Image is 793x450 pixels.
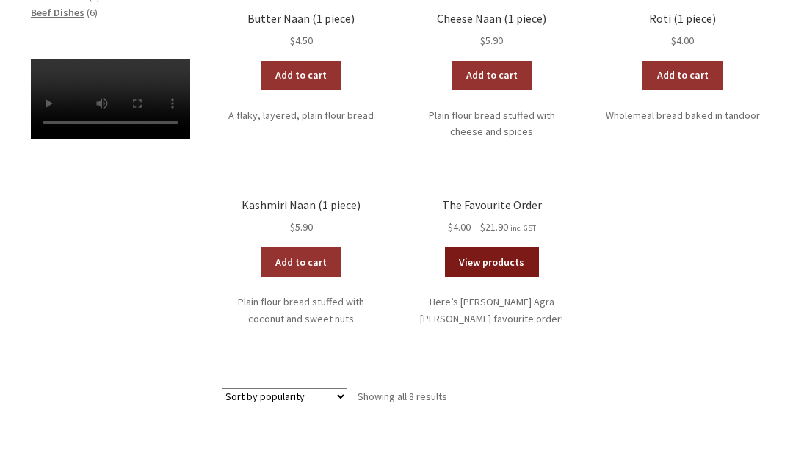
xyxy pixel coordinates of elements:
bdi: 4.00 [448,220,471,233]
span: $ [448,220,453,233]
span: $ [290,34,295,47]
a: Add to cart: “Butter Naan (1 piece)” [261,61,341,90]
h2: Kashmiri Naan (1 piece) [222,198,381,212]
a: Add to cart: “Kashmiri Naan (1 piece)” [261,247,341,277]
a: Cheese Naan (1 piece) $5.90 [413,12,572,49]
a: Roti (1 piece) $4.00 [604,12,763,49]
p: Plain flour bread stuffed with cheese and spices [413,107,572,140]
p: A flaky, layered, plain flour bread [222,107,381,124]
a: Add to cart: “Cheese Naan (1 piece)” [452,61,532,90]
a: Add to cart: “Roti (1 piece)” [642,61,723,90]
p: Showing all 8 results [358,385,447,408]
a: Kashmiri Naan (1 piece) $5.90 [222,198,381,236]
h2: Cheese Naan (1 piece) [413,12,572,26]
p: Plain flour bread stuffed with coconut and sweet nuts [222,294,381,327]
bdi: 5.90 [480,34,503,47]
span: $ [290,220,295,233]
h2: Butter Naan (1 piece) [222,12,381,26]
a: Butter Naan (1 piece) $4.50 [222,12,381,49]
span: $ [480,34,485,47]
h2: Roti (1 piece) [604,12,763,26]
bdi: 4.00 [671,34,694,47]
span: 6 [90,6,95,19]
select: Shop order [222,388,347,404]
p: Here’s [PERSON_NAME] Agra [PERSON_NAME] favourite order! [413,294,572,327]
bdi: 5.90 [290,220,313,233]
a: The Favourite Order inc. GST [413,198,572,236]
span: $ [480,220,485,233]
bdi: 4.50 [290,34,313,47]
span: $ [671,34,676,47]
span: – [473,220,478,233]
h2: The Favourite Order [413,198,572,212]
bdi: 21.90 [480,220,508,233]
p: Wholemeal bread baked in tandoor [604,107,763,124]
a: Beef Dishes [31,6,84,19]
small: inc. GST [510,223,536,233]
a: View products in the “The Favourite Order” group [445,247,540,277]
